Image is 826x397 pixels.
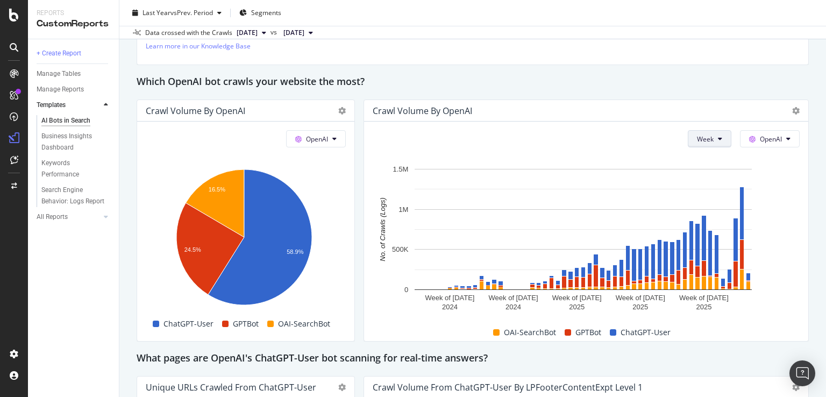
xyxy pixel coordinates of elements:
[146,382,316,393] div: Unique URLs Crawled from ChatGPT-User
[37,18,110,30] div: CustomReports
[137,350,488,367] h2: What pages are OpenAI's ChatGPT-User bot scanning for real-time answers?
[146,105,245,116] div: Crawl Volume by OpenAI
[137,74,809,91] div: Which OpenAI bot crawls your website the most?
[128,4,226,22] button: Last YearvsPrev. Period
[373,382,643,393] div: Crawl Volume from ChatGPT-User by LPFooterContentExpt Level 1
[425,294,474,302] text: Week of [DATE]
[789,360,815,386] div: Open Intercom Messenger
[679,294,729,302] text: Week of [DATE]
[209,187,225,193] text: 16.5%
[37,84,84,95] div: Manage Reports
[37,84,111,95] a: Manage Reports
[137,350,809,367] div: What pages are OpenAI's ChatGPT-User bot scanning for real-time answers?
[740,130,800,147] button: OpenAI
[146,164,343,315] svg: A chart.
[146,41,251,51] a: Learn more in our Knowledge Base
[41,115,111,126] a: AI Bots in Search
[621,326,671,339] span: ChatGPT-User
[137,100,355,342] div: Crawl Volume by OpenAIOpenAIA chart.ChatGPT-UserGPTBotOAI-SearchBot
[41,131,111,153] a: Business Insights Dashboard
[41,115,90,126] div: AI Bots in Search
[373,105,472,116] div: Crawl Volume by OpenAI
[232,26,270,39] button: [DATE]
[37,68,111,80] a: Manage Tables
[393,165,408,173] text: 1.5M
[184,247,201,253] text: 24.5%
[37,48,111,59] a: + Create Report
[163,317,213,330] span: ChatGPT-User
[37,68,81,80] div: Manage Tables
[404,286,408,294] text: 0
[37,9,110,18] div: Reports
[504,326,556,339] span: OAI-SearchBot
[145,28,232,38] div: Data crossed with the Crawls
[373,164,794,315] svg: A chart.
[278,317,330,330] span: OAI-SearchBot
[696,303,711,311] text: 2025
[760,134,782,144] span: OpenAI
[286,130,346,147] button: OpenAI
[37,48,81,59] div: + Create Report
[569,303,585,311] text: 2025
[287,249,303,255] text: 58.9%
[41,185,105,207] div: Search Engine Behavior: Logs Report
[379,198,387,261] text: No. of Crawls (Logs)
[37,100,66,111] div: Templates
[364,100,809,342] div: Crawl Volume by OpenAIWeekOpenAIA chart.OAI-SearchBotGPTBotChatGPT-User
[235,4,286,22] button: Segments
[392,246,409,254] text: 500K
[270,27,279,37] span: vs
[37,211,101,223] a: All Reports
[398,205,408,214] text: 1M
[283,28,304,38] span: 2024 Jul. 1st
[306,134,328,144] span: OpenAI
[552,294,602,302] text: Week of [DATE]
[489,294,538,302] text: Week of [DATE]
[137,74,365,91] h2: Which OpenAI bot crawls your website the most?
[41,131,103,153] div: Business Insights Dashboard
[41,158,111,180] a: Keywords Performance
[442,303,458,311] text: 2024
[170,8,213,17] span: vs Prev. Period
[575,326,601,339] span: GPTBot
[688,130,731,147] button: Week
[505,303,521,311] text: 2024
[41,185,111,207] a: Search Engine Behavior: Logs Report
[237,28,258,38] span: 2025 Aug. 14th
[37,100,101,111] a: Templates
[279,26,317,39] button: [DATE]
[37,211,68,223] div: All Reports
[143,8,170,17] span: Last Year
[41,158,102,180] div: Keywords Performance
[697,134,714,144] span: Week
[616,294,665,302] text: Week of [DATE]
[251,8,281,17] span: Segments
[233,317,259,330] span: GPTBot
[632,303,648,311] text: 2025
